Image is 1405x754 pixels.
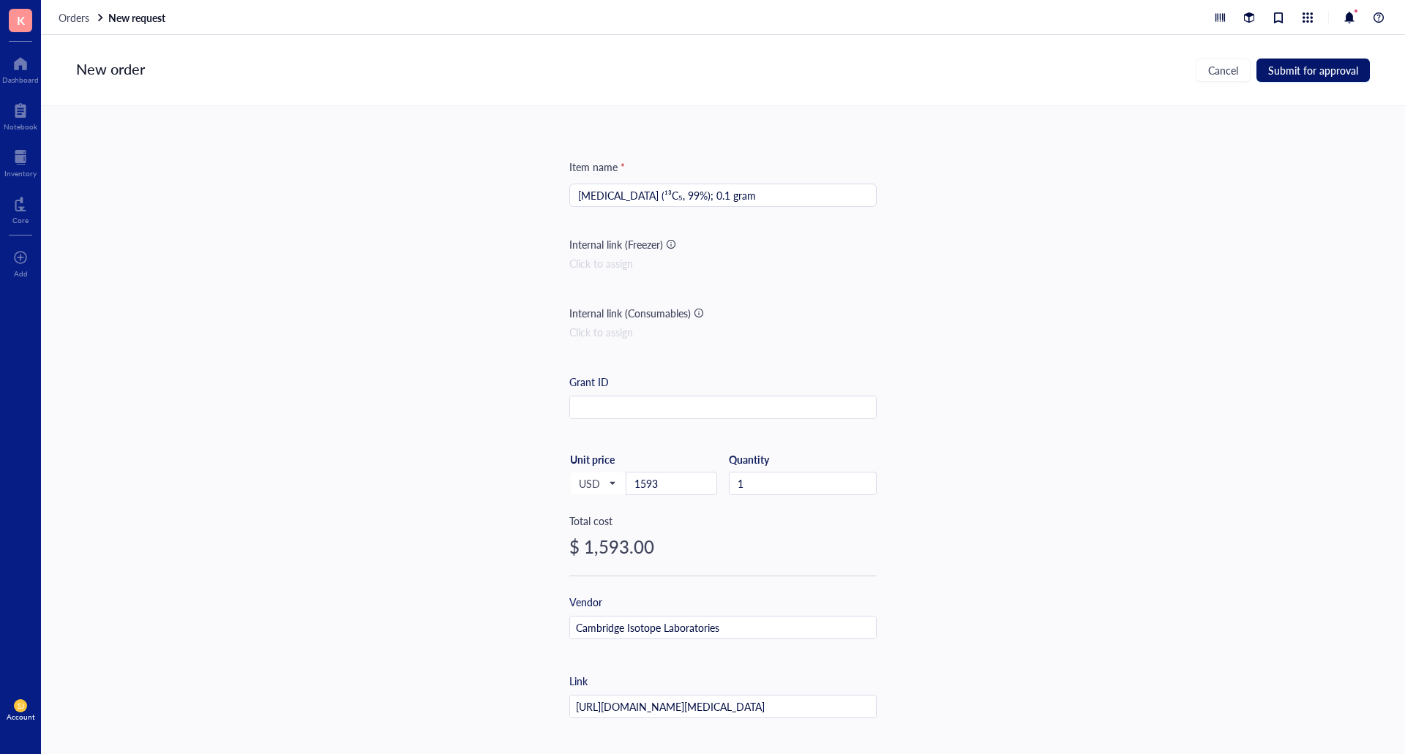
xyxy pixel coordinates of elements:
[4,99,37,131] a: Notebook
[7,712,35,721] div: Account
[569,324,877,340] div: Click to assign
[59,11,105,24] a: Orders
[76,59,145,82] div: New order
[12,192,29,225] a: Core
[569,236,663,252] div: Internal link (Freezer)
[570,453,662,466] div: Unit price
[729,453,877,466] div: Quantity
[569,255,877,271] div: Click to assign
[1256,59,1370,82] button: Submit for approval
[108,11,168,24] a: New request
[17,11,25,29] span: K
[12,216,29,225] div: Core
[1196,59,1251,82] button: Cancel
[2,75,39,84] div: Dashboard
[4,122,37,131] div: Notebook
[14,269,28,278] div: Add
[569,305,691,321] div: Internal link (Consumables)
[1268,64,1358,76] span: Submit for approval
[569,159,625,175] div: Item name
[579,477,615,490] span: USD
[59,10,89,25] span: Orders
[569,374,609,390] div: Grant ID
[569,594,602,610] div: Vendor
[18,701,24,710] span: SJ
[569,513,877,529] div: Total cost
[2,52,39,84] a: Dashboard
[569,673,588,689] div: Link
[569,535,877,558] div: $ 1,593.00
[4,169,37,178] div: Inventory
[1208,64,1238,76] span: Cancel
[4,146,37,178] a: Inventory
